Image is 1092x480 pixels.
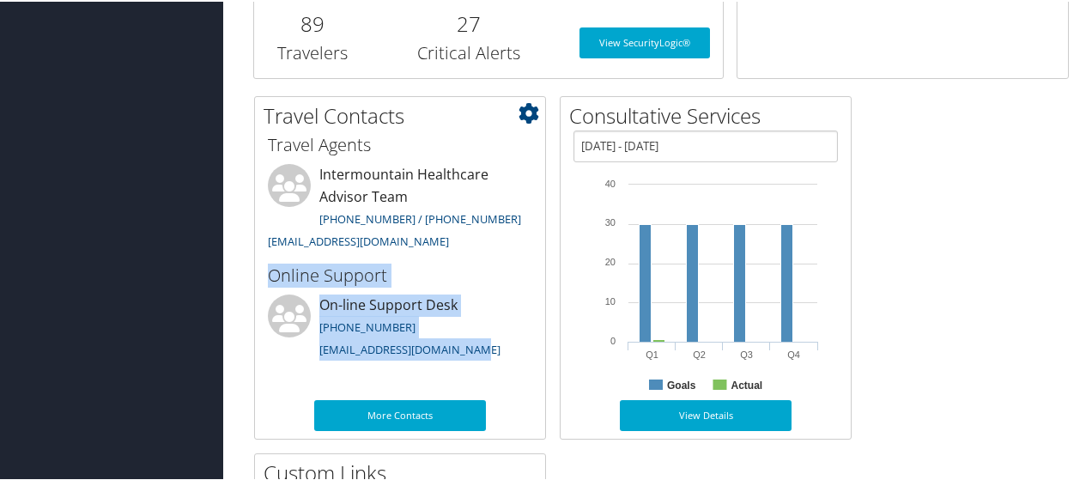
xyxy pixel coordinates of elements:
[259,293,541,363] li: On-line Support Desk
[610,334,616,344] tspan: 0
[667,378,696,390] text: Goals
[787,348,800,358] text: Q4
[319,318,416,333] a: [PHONE_NUMBER]
[740,348,753,358] text: Q3
[693,348,706,358] text: Q2
[319,340,500,355] a: [EMAIL_ADDRESS][DOMAIN_NAME]
[267,8,358,37] h2: 89
[605,216,616,226] tspan: 30
[268,232,449,247] a: [EMAIL_ADDRESS][DOMAIN_NAME]
[384,8,553,37] h2: 27
[267,39,358,64] h3: Travelers
[731,378,762,390] text: Actual
[579,26,710,57] a: View SecurityLogic®
[605,295,616,305] tspan: 10
[319,210,521,225] a: [PHONE_NUMBER] / [PHONE_NUMBER]
[646,348,658,358] text: Q1
[605,255,616,265] tspan: 20
[259,162,541,254] li: Intermountain Healthcare Advisor Team
[264,100,545,129] h2: Travel Contacts
[314,398,486,429] a: More Contacts
[384,39,553,64] h3: Critical Alerts
[569,100,851,129] h2: Consultative Services
[620,398,792,429] a: View Details
[605,177,616,187] tspan: 40
[268,131,532,155] h3: Travel Agents
[268,262,532,286] h3: Online Support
